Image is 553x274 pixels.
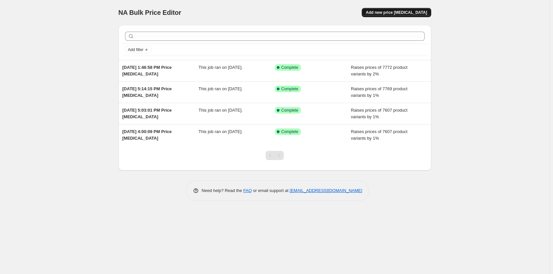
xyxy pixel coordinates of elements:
span: Complete [281,129,298,134]
span: NA Bulk Price Editor [118,9,181,16]
span: Raises prices of 7607 product variants by 1% [351,108,408,119]
span: Raises prices of 7769 product variants by 1% [351,86,408,98]
nav: Pagination [266,151,284,160]
span: Need help? Read the [202,188,244,193]
span: This job ran on [DATE]. [198,86,243,91]
span: This job ran on [DATE]. [198,108,243,113]
span: Complete [281,108,298,113]
button: Add new price [MEDICAL_DATA] [362,8,431,17]
span: [DATE] 1:46:58 PM Price [MEDICAL_DATA] [122,65,172,76]
span: [DATE] 5:14:15 PM Price [MEDICAL_DATA] [122,86,172,98]
span: [DATE] 5:03:01 PM Price [MEDICAL_DATA] [122,108,172,119]
span: Add filter [128,47,144,52]
a: FAQ [243,188,252,193]
button: Add filter [125,46,151,54]
span: [DATE] 4:00:09 PM Price [MEDICAL_DATA] [122,129,172,141]
span: Complete [281,86,298,92]
span: Complete [281,65,298,70]
span: Raises prices of 7607 product variants by 1% [351,129,408,141]
span: This job ran on [DATE]. [198,129,243,134]
span: Raises prices of 7772 product variants by 2% [351,65,408,76]
span: or email support at [252,188,290,193]
span: This job ran on [DATE]. [198,65,243,70]
span: Add new price [MEDICAL_DATA] [366,10,427,15]
a: [EMAIL_ADDRESS][DOMAIN_NAME] [290,188,362,193]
